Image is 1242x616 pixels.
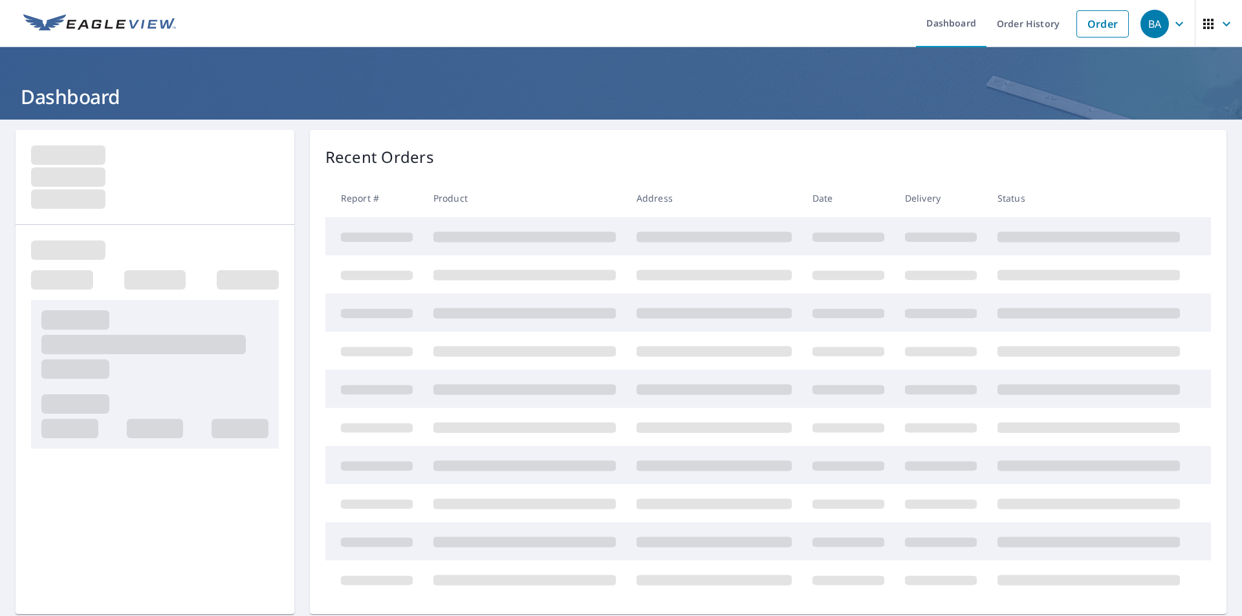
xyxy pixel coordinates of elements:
th: Status [987,179,1190,217]
a: Order [1076,10,1129,37]
p: Recent Orders [325,145,434,169]
th: Delivery [895,179,987,217]
h1: Dashboard [16,83,1226,110]
div: BA [1140,10,1169,38]
th: Product [423,179,626,217]
img: EV Logo [23,14,176,34]
th: Address [626,179,802,217]
th: Report # [325,179,423,217]
th: Date [802,179,895,217]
